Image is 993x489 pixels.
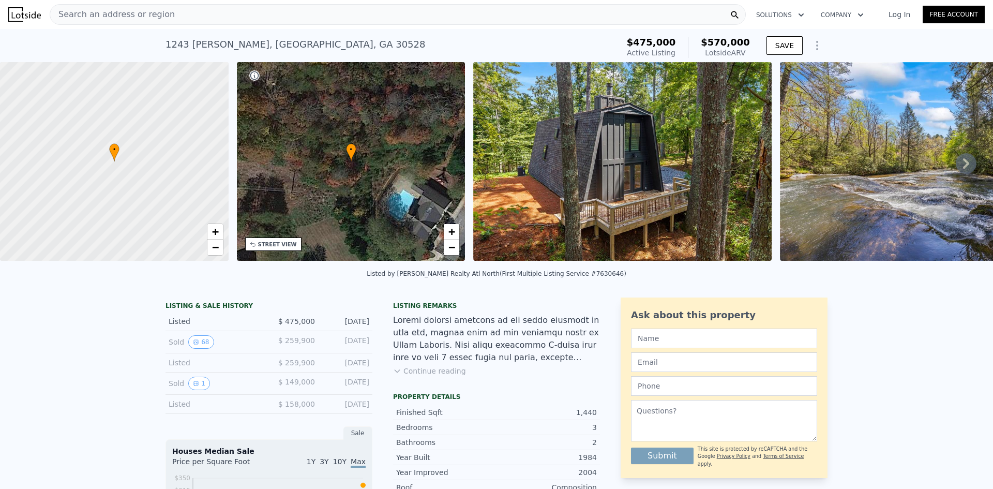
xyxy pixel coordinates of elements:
div: Sold [169,335,261,349]
span: 10Y [333,457,347,466]
div: Loremi dolorsi ametcons ad eli seddo eiusmodt in utla etd, magnaa enim ad min veniamqu nostr ex U... [393,314,600,364]
div: 1984 [496,452,597,463]
div: [DATE] [323,377,369,390]
div: Listed [169,316,261,327]
button: Show Options [807,35,827,56]
div: Sale [343,426,372,440]
span: $ 259,900 [278,359,315,367]
a: Terms of Service [763,453,804,459]
div: Year Improved [396,467,496,478]
a: Log In [876,9,923,20]
div: • [346,143,356,161]
div: Property details [393,393,600,401]
span: − [212,241,218,254]
input: Email [631,352,817,372]
tspan: $350 [174,475,190,482]
span: $570,000 [701,37,750,48]
div: 2004 [496,467,597,478]
button: View historical data [188,335,214,349]
div: [DATE] [323,335,369,349]
span: • [109,145,119,154]
div: Bedrooms [396,422,496,433]
span: Max [351,457,366,468]
div: • [109,143,119,161]
span: • [346,145,356,154]
span: $ 259,900 [278,336,315,345]
div: 1,440 [496,407,597,418]
span: − [448,241,455,254]
div: Listed [169,399,261,409]
button: Company [813,6,872,24]
div: 3 [496,422,597,433]
div: [DATE] [323,316,369,327]
div: Bathrooms [396,437,496,448]
div: Price per Square Foot [172,456,269,473]
div: Year Built [396,452,496,463]
input: Phone [631,376,817,396]
div: 1243 [PERSON_NAME] , [GEOGRAPHIC_DATA] , GA 30528 [165,37,425,52]
span: Active Listing [627,49,675,57]
div: This site is protected by reCAPTCHA and the Google and apply. [698,446,817,468]
span: 1Y [307,457,315,466]
img: Sale: 167429809 Parcel: 21045238 [473,62,772,261]
div: LISTING & SALE HISTORY [165,302,372,312]
span: + [448,225,455,238]
span: Search an address or region [50,8,175,21]
div: Sold [169,377,261,390]
img: Lotside [8,7,41,22]
a: Privacy Policy [717,453,750,459]
div: Lotside ARV [701,48,750,58]
div: [DATE] [323,358,369,368]
span: 3Y [320,457,328,466]
span: + [212,225,218,238]
div: 2 [496,437,597,448]
div: Ask about this property [631,308,817,322]
span: $ 475,000 [278,317,315,325]
div: Houses Median Sale [172,446,366,456]
a: Zoom out [444,240,459,255]
a: Zoom in [444,224,459,240]
div: STREET VIEW [258,241,297,248]
div: Listed [169,358,261,368]
button: Submit [631,448,694,464]
button: View historical data [188,377,210,390]
button: Solutions [748,6,813,24]
a: Zoom in [207,224,223,240]
a: Zoom out [207,240,223,255]
input: Name [631,329,817,348]
div: Finished Sqft [396,407,496,418]
div: [DATE] [323,399,369,409]
div: Listing remarks [393,302,600,310]
span: $ 158,000 [278,400,315,408]
div: Listed by [PERSON_NAME] Realty Atl North (First Multiple Listing Service #7630646) [367,270,626,277]
span: $ 149,000 [278,378,315,386]
button: SAVE [766,36,803,55]
a: Free Account [923,6,985,23]
span: $475,000 [627,37,676,48]
button: Continue reading [393,366,466,376]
